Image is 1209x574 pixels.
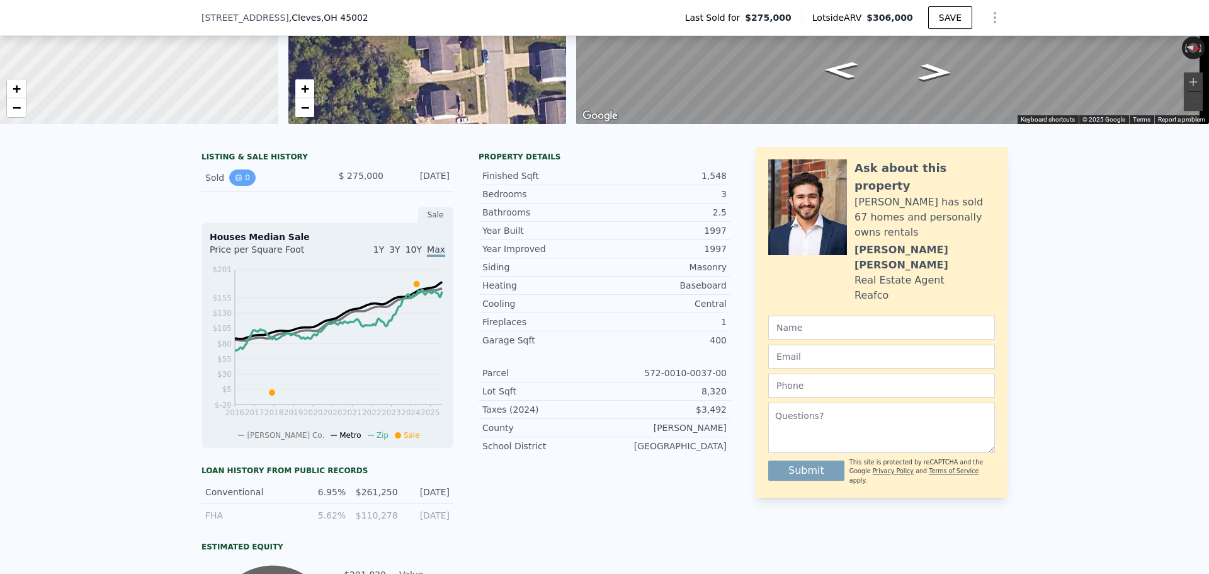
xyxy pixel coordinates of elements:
[482,297,604,310] div: Cooling
[604,206,727,219] div: 2.5
[768,316,995,340] input: Name
[401,408,421,417] tspan: 2024
[579,108,621,124] a: Open this area in Google Maps (opens a new window)
[849,458,995,485] div: This site is protected by reCAPTCHA and the Google and apply.
[215,401,232,410] tspan: $-20
[810,57,872,83] path: Go South, Western Ridge Dr
[343,408,362,417] tspan: 2021
[300,100,309,115] span: −
[229,169,256,186] button: View historical data
[768,345,995,369] input: Email
[406,244,422,255] span: 10Y
[321,13,368,23] span: , OH 45002
[854,288,888,303] div: Reafco
[1082,116,1125,123] span: © 2025 Google
[406,486,450,498] div: [DATE]
[264,408,284,417] tspan: 2018
[304,408,323,417] tspan: 2020
[482,243,604,255] div: Year Improved
[13,100,21,115] span: −
[604,169,727,182] div: 1,548
[482,261,604,273] div: Siding
[7,98,26,117] a: Zoom out
[482,169,604,182] div: Finished Sqft
[323,408,343,417] tspan: 2020
[217,355,232,364] tspan: $55
[482,403,604,416] div: Taxes (2024)
[1184,92,1203,111] button: Zoom out
[604,334,727,347] div: 400
[604,316,727,328] div: 1
[482,206,604,219] div: Bathrooms
[225,408,245,417] tspan: 2016
[201,152,453,164] div: LISTING & SALE HISTORY
[479,152,730,162] div: Property details
[604,440,727,452] div: [GEOGRAPHIC_DATA]
[685,11,746,24] span: Last Sold for
[982,5,1007,30] button: Show Options
[768,374,995,398] input: Phone
[205,169,317,186] div: Sold
[212,324,232,333] tspan: $105
[377,431,389,440] span: Zip
[222,385,232,394] tspan: $5
[854,243,995,273] div: [PERSON_NAME] [PERSON_NAME]
[353,486,397,498] div: $261,250
[201,466,453,476] div: Loan history from public records
[482,385,604,398] div: Lot Sqft
[812,11,866,24] span: Lotside ARV
[604,297,727,310] div: Central
[201,11,289,24] span: [STREET_ADDRESS]
[210,243,327,263] div: Price per Square Foot
[1182,37,1189,59] button: Rotate counterclockwise
[205,509,294,522] div: FHA
[284,408,304,417] tspan: 2019
[604,385,727,398] div: 8,320
[339,431,361,440] span: Metro
[873,468,914,474] a: Privacy Policy
[418,207,453,223] div: Sale
[247,431,324,440] span: [PERSON_NAME] Co.
[929,468,979,474] a: Terms of Service
[245,408,264,417] tspan: 2017
[210,231,445,243] div: Houses Median Sale
[579,108,621,124] img: Google
[373,244,384,255] span: 1Y
[604,188,727,200] div: 3
[353,509,397,522] div: $110,278
[482,367,604,379] div: Parcel
[302,486,346,498] div: 6.95%
[904,60,966,85] path: Go North, Western Ridge Dr
[482,440,604,452] div: School District
[604,422,727,434] div: [PERSON_NAME]
[217,370,232,379] tspan: $30
[1184,72,1203,91] button: Zoom in
[604,279,727,292] div: Baseboard
[212,294,232,302] tspan: $155
[1198,37,1205,59] button: Rotate clockwise
[212,265,232,274] tspan: $201
[404,431,420,440] span: Sale
[768,461,844,481] button: Submit
[7,79,26,98] a: Zoom in
[389,244,400,255] span: 3Y
[13,81,21,96] span: +
[482,224,604,237] div: Year Built
[406,509,450,522] div: [DATE]
[604,403,727,416] div: $3,492
[482,188,604,200] div: Bedrooms
[482,334,604,347] div: Garage Sqft
[866,13,913,23] span: $306,000
[295,98,314,117] a: Zoom out
[421,408,440,417] tspan: 2025
[300,81,309,96] span: +
[604,224,727,237] div: 1997
[482,279,604,292] div: Heating
[854,273,945,288] div: Real Estate Agent
[482,422,604,434] div: County
[604,243,727,255] div: 1997
[482,316,604,328] div: Fireplaces
[1181,42,1205,54] button: Reset the view
[928,6,972,29] button: SAVE
[854,159,995,195] div: Ask about this property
